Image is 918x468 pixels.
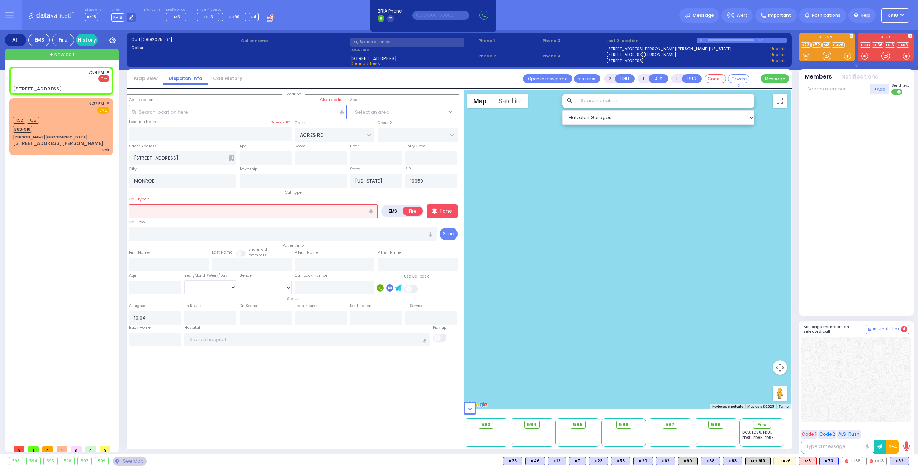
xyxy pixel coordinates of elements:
label: Fire [403,207,423,216]
span: 4 [901,326,907,332]
div: BLS [548,457,566,465]
button: Message [761,74,789,83]
label: Entry Code [405,143,426,149]
button: Members [805,73,832,81]
label: Medic on call [166,8,189,12]
span: 595 [573,421,583,428]
div: BLS [701,457,720,465]
button: Covered [728,74,749,83]
label: Dispatcher [85,8,103,12]
div: 596 [61,457,75,465]
a: [STREET_ADDRESS][PERSON_NAME] [606,52,676,58]
a: KJFD [860,42,871,48]
label: First Name [129,250,150,256]
a: Dispatch info [163,75,208,82]
div: M8 [799,457,817,465]
img: red-radio-icon.svg [870,459,873,463]
button: Drag Pegman onto the map to open Street View [773,386,787,401]
span: 597 [665,421,675,428]
div: K7 [569,457,586,465]
button: Code 1 [801,430,817,439]
label: Assigned [129,303,147,309]
button: Internal Chat 4 [866,325,909,334]
span: Important [768,12,791,19]
span: - [558,440,560,446]
label: Location Name [129,119,157,125]
span: 0 [14,446,24,452]
button: +Add [871,84,889,94]
label: City [129,166,137,172]
label: Age [129,273,136,279]
a: CAR6 [832,42,845,48]
div: unk [102,147,109,152]
button: UNIT [615,74,635,83]
label: Fire units on call [197,8,259,12]
a: [STREET_ADDRESS][PERSON_NAME][PERSON_NAME][US_STATE] [606,46,732,52]
button: BUS [682,74,702,83]
div: BLS [890,457,909,465]
span: + New call [50,51,74,58]
a: History [76,34,98,46]
span: K32 [27,117,39,124]
span: Help [861,12,870,19]
a: CAR3 [896,42,909,48]
div: K83 [723,457,742,465]
span: K-18 [111,13,124,22]
div: [STREET_ADDRESS][PERSON_NAME] [13,140,104,147]
span: - [604,435,606,440]
span: - [604,440,606,446]
span: Other building occupants [229,155,234,161]
span: members [248,252,266,258]
div: DC3 [866,457,887,465]
button: Code-1 [705,74,726,83]
a: [STREET_ADDRESS] [606,58,643,64]
div: ALS KJ [799,457,817,465]
div: K58 [611,457,630,465]
span: Phone 1 [478,38,540,44]
a: Use this [770,46,787,52]
span: Send text [891,83,909,88]
span: - [650,435,652,440]
input: Search hospital [184,333,430,346]
label: Room [295,143,306,149]
label: P First Name [295,250,318,256]
label: ZIP [405,166,411,172]
a: Use this [770,58,787,64]
img: Google [465,400,489,409]
img: red-radio-icon.svg [845,459,848,463]
span: Alert [737,12,747,19]
label: Cross 2 [378,120,392,126]
label: KJ EMS... [799,36,855,41]
button: 10-4 [886,440,899,454]
a: Open this area in Google Maps (opens a new window) [465,400,489,409]
div: K90 [678,457,698,465]
small: Share with [248,247,269,252]
span: - [466,440,468,446]
span: Patient info [279,243,307,248]
div: 595 [44,457,57,465]
button: Show satellite imagery [492,94,528,108]
div: K12 [548,457,566,465]
div: BLS [723,457,742,465]
input: Search location [576,94,755,108]
span: ✕ [106,69,109,75]
span: [09192025_64] [141,37,172,42]
div: BLS [611,457,630,465]
button: Show street map [467,94,492,108]
span: Select an area [355,109,389,116]
span: +4 [251,14,256,20]
label: KJFD [858,36,914,41]
label: EMS [383,207,403,216]
label: In Service [405,303,423,309]
label: Save as POI [271,120,292,125]
label: Last 3 location [606,38,697,44]
span: - [696,430,698,435]
label: Caller name [241,38,348,44]
div: 594 [27,457,41,465]
div: BLS [525,457,545,465]
span: Call type [281,190,305,195]
div: DC3, FD90, FD81, FD89, FD85, FD93 [742,430,782,440]
div: K35 [503,457,522,465]
div: BLS [633,457,653,465]
span: - [466,430,468,435]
